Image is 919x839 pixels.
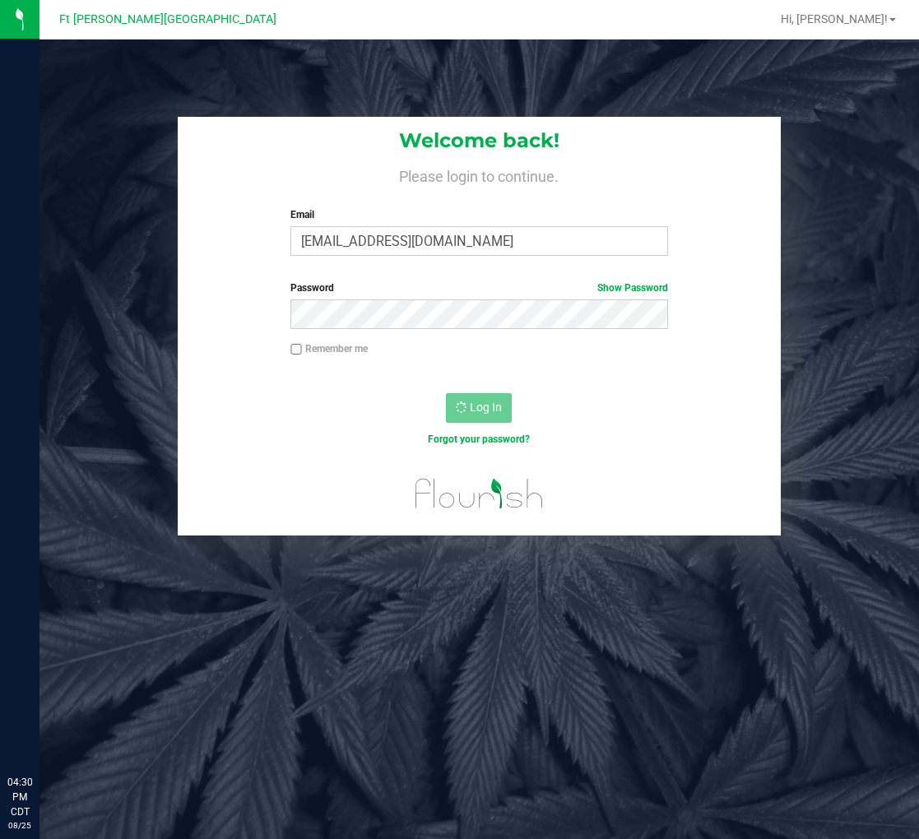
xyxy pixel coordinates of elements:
[290,282,334,294] span: Password
[446,393,512,423] button: Log In
[7,819,32,832] p: 08/25
[59,12,276,26] span: Ft [PERSON_NAME][GEOGRAPHIC_DATA]
[428,433,530,445] a: Forgot your password?
[7,775,32,819] p: 04:30 PM CDT
[781,12,888,25] span: Hi, [PERSON_NAME]!
[404,464,555,523] img: flourish_logo.svg
[290,344,302,355] input: Remember me
[290,341,368,356] label: Remember me
[178,165,781,184] h4: Please login to continue.
[178,130,781,151] h1: Welcome back!
[470,401,502,414] span: Log In
[597,282,668,294] a: Show Password
[290,207,667,222] label: Email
